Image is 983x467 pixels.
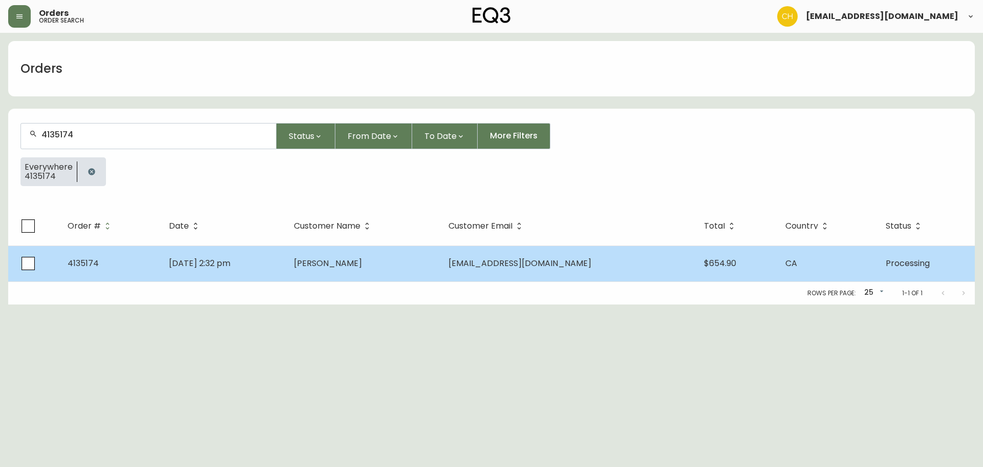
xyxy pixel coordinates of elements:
span: Customer Email [448,221,526,231]
button: Status [276,123,335,149]
span: Status [886,221,925,231]
span: Country [785,223,818,229]
span: Orders [39,9,69,17]
span: 4135174 [25,172,73,181]
span: Everywhere [25,163,73,172]
span: Order # [68,223,101,229]
span: [PERSON_NAME] [294,257,362,269]
span: From Date [348,130,391,143]
span: [EMAIL_ADDRESS][DOMAIN_NAME] [448,257,591,269]
img: 6288462cea190ebb98a2c2f3c744dd7e [777,6,798,27]
span: Customer Name [294,221,374,231]
span: To Date [424,130,457,143]
input: Search [41,130,268,139]
p: 1-1 of 1 [902,289,923,298]
img: logo [473,7,510,24]
span: Customer Name [294,223,360,229]
h1: Orders [20,60,62,77]
span: CA [785,257,797,269]
span: Processing [886,257,930,269]
p: Rows per page: [807,289,856,298]
h5: order search [39,17,84,24]
span: More Filters [490,130,538,141]
span: Order # [68,221,114,231]
div: 25 [860,285,886,301]
span: Total [704,223,725,229]
span: [EMAIL_ADDRESS][DOMAIN_NAME] [806,12,958,21]
button: From Date [335,123,412,149]
button: To Date [412,123,478,149]
span: Status [289,130,314,143]
span: Customer Email [448,223,512,229]
span: Date [169,221,202,231]
span: 4135174 [68,257,99,269]
span: $654.90 [704,257,736,269]
button: More Filters [478,123,550,149]
span: [DATE] 2:32 pm [169,257,230,269]
span: Date [169,223,189,229]
span: Country [785,221,831,231]
span: Status [886,223,911,229]
span: Total [704,221,738,231]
